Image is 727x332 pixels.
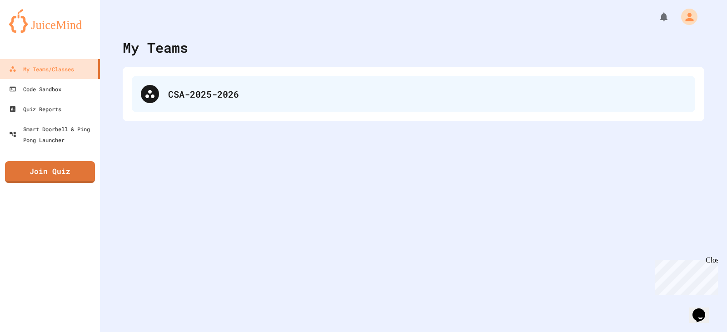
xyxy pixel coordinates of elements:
[4,4,63,58] div: Chat with us now!Close
[5,161,95,183] a: Join Quiz
[132,76,695,112] div: CSA-2025-2026
[689,296,718,323] iframe: chat widget
[9,104,61,114] div: Quiz Reports
[652,256,718,295] iframe: chat widget
[9,9,91,33] img: logo-orange.svg
[672,6,700,27] div: My Account
[168,87,686,101] div: CSA-2025-2026
[9,64,74,74] div: My Teams/Classes
[642,9,672,25] div: My Notifications
[9,124,96,145] div: Smart Doorbell & Ping Pong Launcher
[123,37,188,58] div: My Teams
[9,84,61,94] div: Code Sandbox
